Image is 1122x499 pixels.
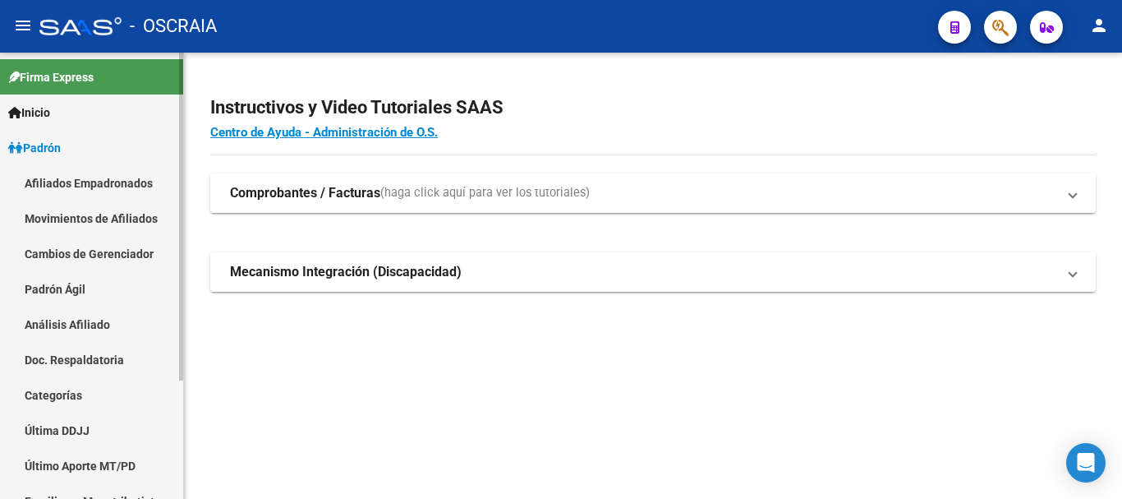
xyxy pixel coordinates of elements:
[13,16,33,35] mat-icon: menu
[1089,16,1109,35] mat-icon: person
[1066,443,1106,483] div: Open Intercom Messenger
[210,173,1096,213] mat-expansion-panel-header: Comprobantes / Facturas(haga click aquí para ver los tutoriales)
[210,252,1096,292] mat-expansion-panel-header: Mecanismo Integración (Discapacidad)
[210,92,1096,123] h2: Instructivos y Video Tutoriales SAAS
[230,263,462,281] strong: Mecanismo Integración (Discapacidad)
[210,125,438,140] a: Centro de Ayuda - Administración de O.S.
[8,139,61,157] span: Padrón
[230,184,380,202] strong: Comprobantes / Facturas
[8,104,50,122] span: Inicio
[130,8,217,44] span: - OSCRAIA
[380,184,590,202] span: (haga click aquí para ver los tutoriales)
[8,68,94,86] span: Firma Express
